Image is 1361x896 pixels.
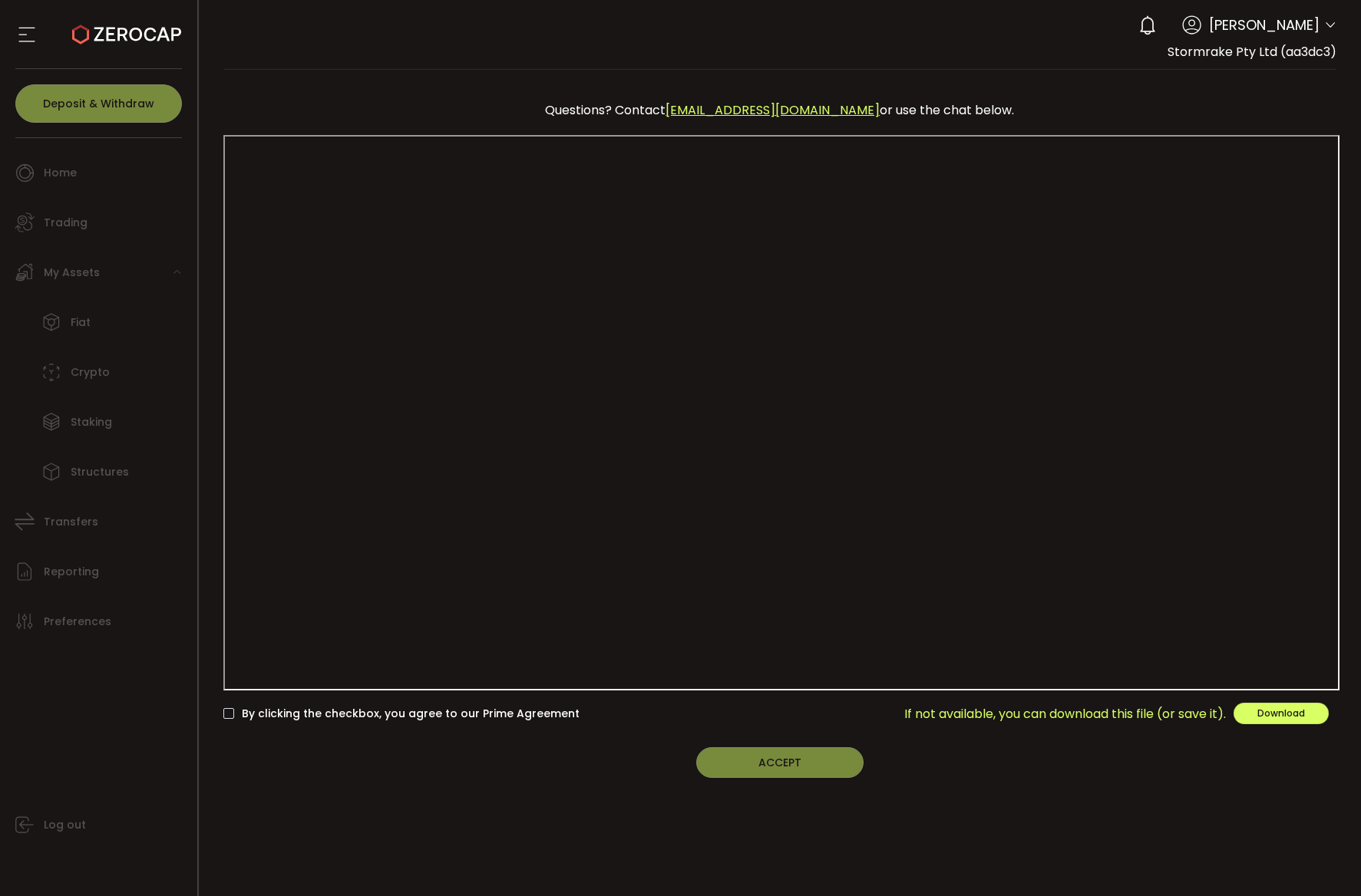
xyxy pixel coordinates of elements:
span: Crypto [71,361,110,384]
a: [EMAIL_ADDRESS][DOMAIN_NAME] [666,101,880,119]
span: Structures [71,461,129,483]
span: Log out [44,814,86,836]
span: Stormrake Pty Ltd (aa3dc3) [1168,43,1336,61]
span: [PERSON_NAME] [1209,15,1320,35]
span: My Assets [44,262,100,284]
span: By clicking the checkbox, you agree to our Prime Agreement [234,707,580,721]
button: ACCEPT [696,747,864,778]
div: Questions? Contact or use the chat below. [231,93,1330,127]
span: Home [44,162,77,184]
span: Fiat [71,311,91,334]
span: Reporting [44,561,99,583]
span: Download [1257,707,1305,720]
span: Deposit & Withdraw [43,98,154,109]
span: Staking [71,411,112,433]
span: If not available, you can download this file (or save it). [904,704,1226,723]
button: Deposit & Withdraw [15,84,182,123]
span: Transfers [44,511,98,533]
span: Trading [44,212,88,234]
button: Download [1234,703,1329,724]
span: Preferences [44,611,111,633]
span: ACCEPT [758,755,801,770]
